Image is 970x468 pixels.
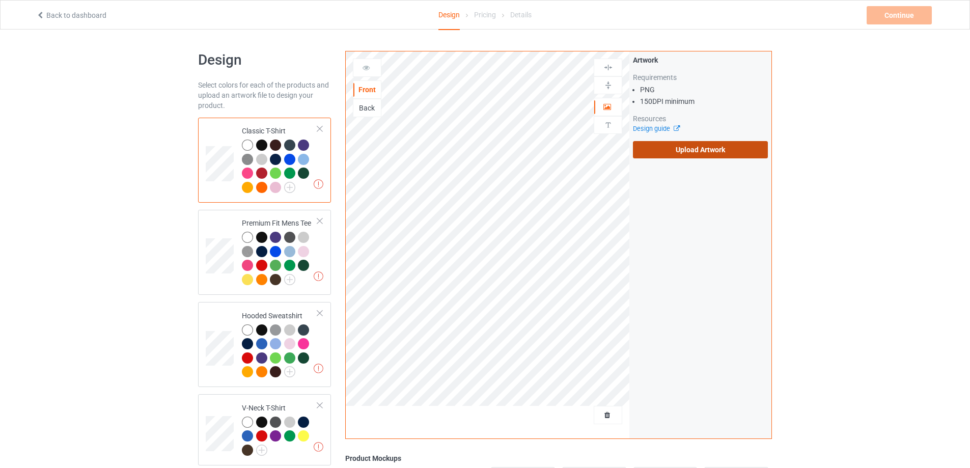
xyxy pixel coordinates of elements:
div: Premium Fit Mens Tee [198,210,331,295]
div: Classic T-Shirt [242,126,318,192]
img: svg+xml;base64,PD94bWwgdmVyc2lvbj0iMS4wIiBlbmNvZGluZz0iVVRGLTgiPz4KPHN2ZyB3aWR0aD0iMjJweCIgaGVpZ2... [284,274,295,285]
img: svg+xml;base64,PD94bWwgdmVyc2lvbj0iMS4wIiBlbmNvZGluZz0iVVRGLTgiPz4KPHN2ZyB3aWR0aD0iMjJweCIgaGVpZ2... [284,182,295,193]
div: Select colors for each of the products and upload an artwork file to design your product. [198,80,331,111]
a: Design guide [633,125,679,132]
div: Details [510,1,532,29]
img: svg%3E%0A [603,120,613,130]
img: exclamation icon [314,364,323,373]
div: Back [353,103,381,113]
img: exclamation icon [314,271,323,281]
div: Front [353,85,381,95]
div: Artwork [633,55,768,65]
div: Requirements [633,72,768,82]
label: Upload Artwork [633,141,768,158]
a: Back to dashboard [36,11,106,19]
li: 150 DPI minimum [640,96,768,106]
div: V-Neck T-Shirt [242,403,318,455]
img: svg+xml;base64,PD94bWwgdmVyc2lvbj0iMS4wIiBlbmNvZGluZz0iVVRGLTgiPz4KPHN2ZyB3aWR0aD0iMjJweCIgaGVpZ2... [284,366,295,377]
div: Premium Fit Mens Tee [242,218,318,284]
img: heather_texture.png [242,246,253,257]
img: svg%3E%0A [603,63,613,72]
div: Pricing [474,1,496,29]
img: svg%3E%0A [603,80,613,90]
img: exclamation icon [314,442,323,452]
h1: Design [198,51,331,69]
div: Product Mockups [345,453,772,463]
img: exclamation icon [314,179,323,189]
li: PNG [640,85,768,95]
div: Classic T-Shirt [198,118,331,203]
img: svg+xml;base64,PD94bWwgdmVyc2lvbj0iMS4wIiBlbmNvZGluZz0iVVRGLTgiPz4KPHN2ZyB3aWR0aD0iMjJweCIgaGVpZ2... [256,445,267,456]
div: Design [438,1,460,30]
div: V-Neck T-Shirt [198,394,331,465]
div: Hooded Sweatshirt [198,302,331,387]
div: Hooded Sweatshirt [242,311,318,377]
div: Resources [633,114,768,124]
img: heather_texture.png [242,154,253,165]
